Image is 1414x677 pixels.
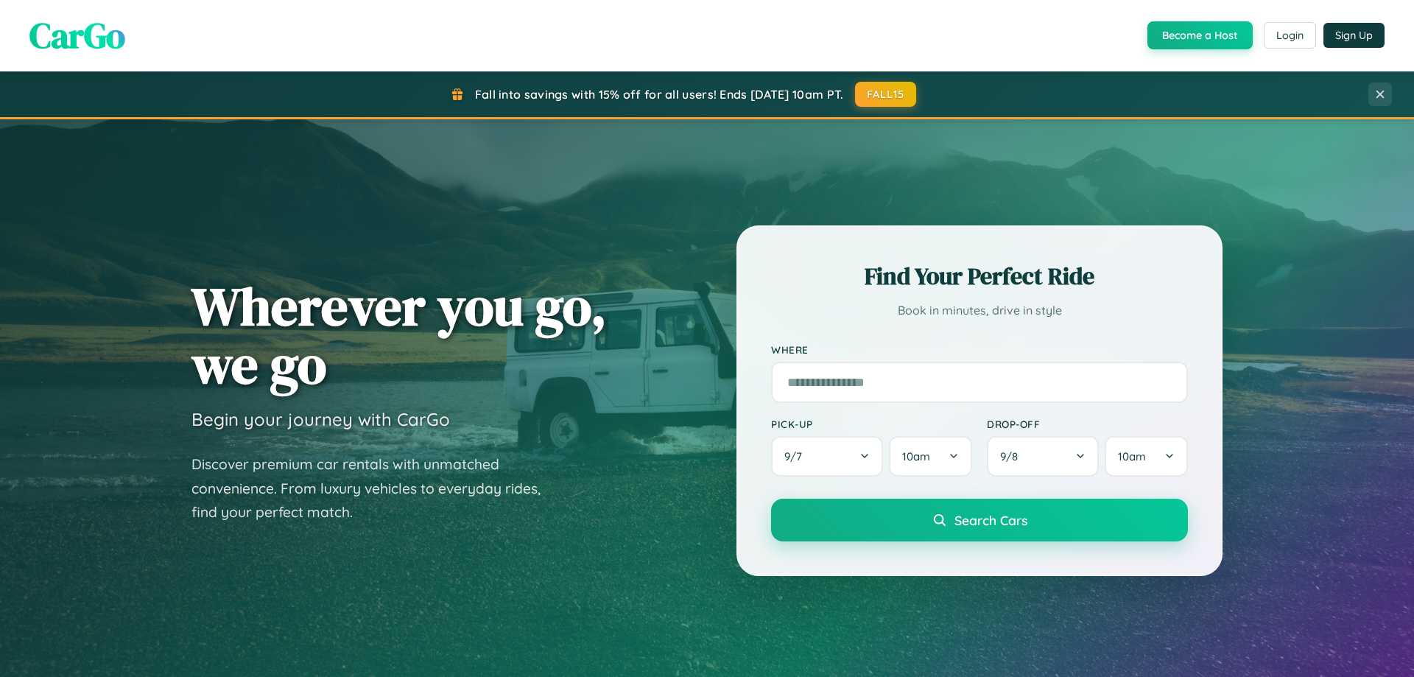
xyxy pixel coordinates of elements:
[771,499,1188,541] button: Search Cars
[1147,21,1253,49] button: Become a Host
[771,343,1188,356] label: Where
[1105,436,1188,477] button: 10am
[771,300,1188,321] p: Book in minutes, drive in style
[889,436,972,477] button: 10am
[1000,449,1025,463] span: 9 / 8
[902,449,930,463] span: 10am
[29,11,125,60] span: CarGo
[855,82,917,107] button: FALL15
[954,512,1027,528] span: Search Cars
[1118,449,1146,463] span: 10am
[1264,22,1316,49] button: Login
[771,260,1188,292] h2: Find Your Perfect Ride
[191,408,450,430] h3: Begin your journey with CarGo
[987,418,1188,430] label: Drop-off
[475,87,844,102] span: Fall into savings with 15% off for all users! Ends [DATE] 10am PT.
[771,418,972,430] label: Pick-up
[771,436,883,477] button: 9/7
[191,452,560,525] p: Discover premium car rentals with unmatched convenience. From luxury vehicles to everyday rides, ...
[191,277,607,393] h1: Wherever you go, we go
[784,449,809,463] span: 9 / 7
[987,436,1099,477] button: 9/8
[1323,23,1385,48] button: Sign Up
